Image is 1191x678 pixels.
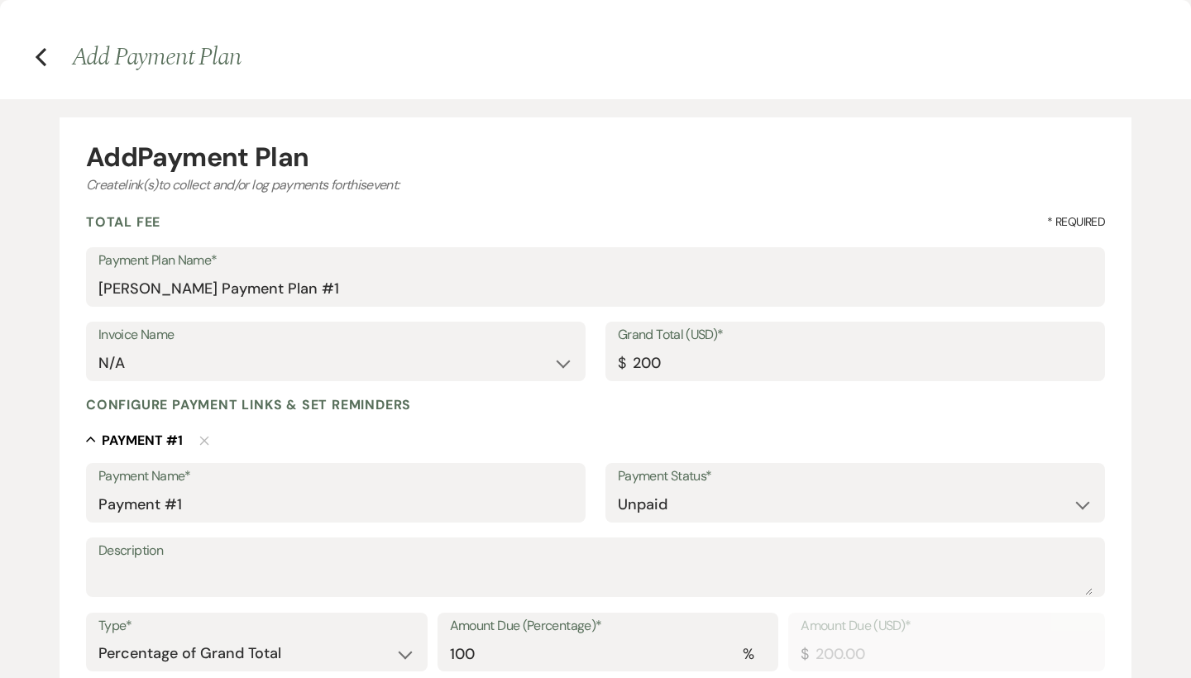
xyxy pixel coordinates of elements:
label: Description [98,539,1093,563]
label: Type* [98,614,415,638]
span: Add Payment Plan [72,38,242,76]
h4: Configure payment links & set reminders [86,396,411,413]
label: Amount Due (USD)* [801,614,1093,638]
button: Payment #1 [86,432,183,448]
label: Grand Total (USD)* [618,323,1093,347]
label: Invoice Name [98,323,573,347]
h5: Payment # 1 [102,432,183,450]
div: Create link(s) to collect and/or log payments for this event: [86,175,1105,195]
span: * Required [1047,213,1105,231]
div: % [743,643,753,666]
div: $ [801,643,808,666]
div: $ [618,352,625,375]
label: Payment Status* [618,465,1093,489]
label: Payment Plan Name* [98,249,1093,273]
h4: Total Fee [86,213,160,231]
label: Amount Due (Percentage)* [450,614,767,638]
div: Add Payment Plan [86,144,1105,170]
label: Payment Name* [98,465,573,489]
